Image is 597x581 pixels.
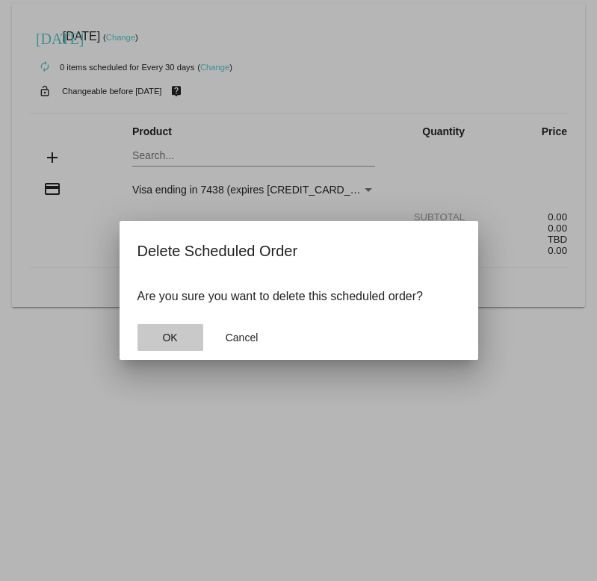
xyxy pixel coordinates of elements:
button: Close dialog [137,324,203,351]
h2: Delete Scheduled Order [137,239,460,263]
button: Close dialog [209,324,275,351]
span: OK [162,332,177,344]
p: Are you sure you want to delete this scheduled order? [137,290,460,303]
span: Cancel [226,332,259,344]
